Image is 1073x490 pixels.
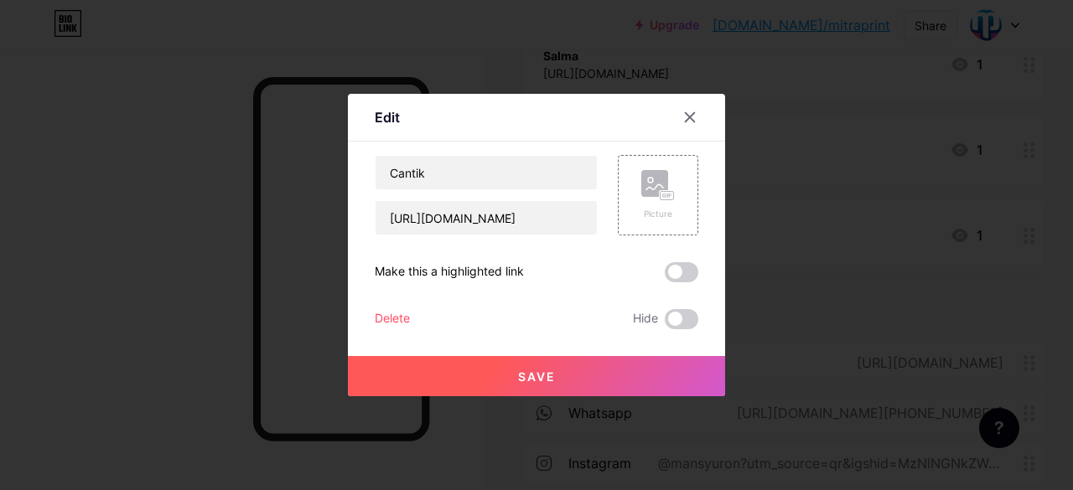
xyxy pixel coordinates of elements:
span: Save [518,369,556,384]
div: Edit [375,107,400,127]
div: Make this a highlighted link [375,262,524,282]
span: Hide [633,309,658,329]
button: Save [348,356,725,396]
input: URL [376,201,597,235]
div: Picture [641,208,675,220]
input: Title [376,156,597,189]
div: Delete [375,309,410,329]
